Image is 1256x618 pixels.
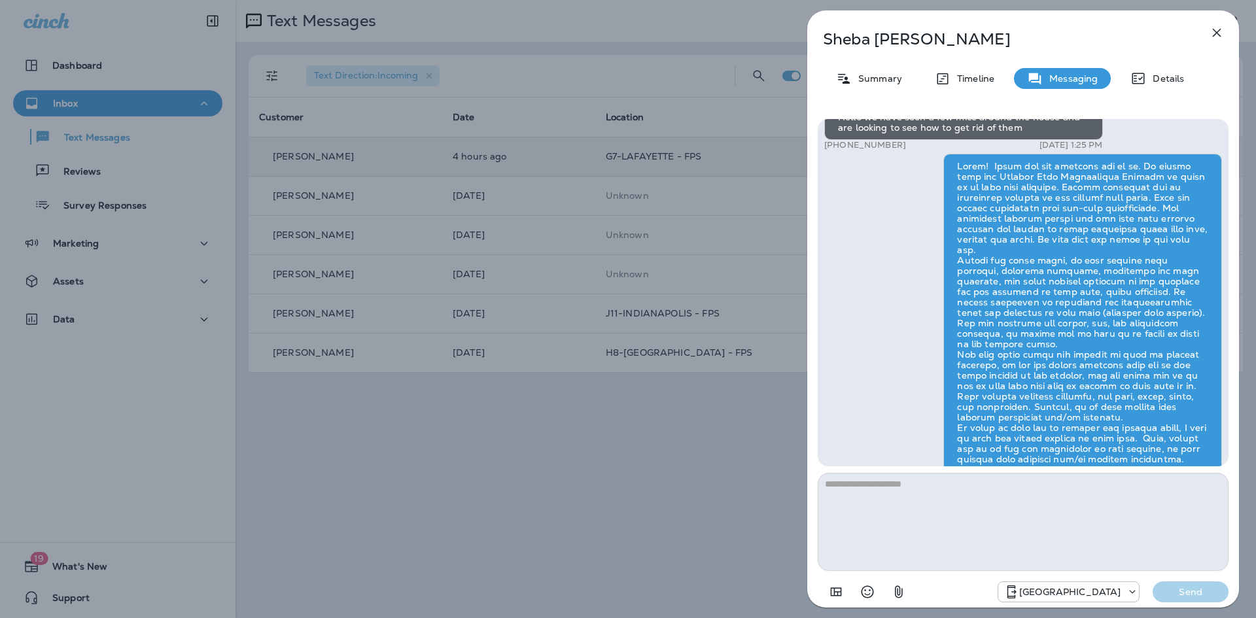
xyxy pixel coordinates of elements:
[1043,73,1098,84] p: Messaging
[998,584,1139,600] div: +1 (219) 641-3403
[1146,73,1184,84] p: Details
[854,579,881,605] button: Select an emoji
[1019,587,1121,597] p: [GEOGRAPHIC_DATA]
[951,73,994,84] p: Timeline
[852,73,902,84] p: Summary
[943,154,1222,503] div: Lorem! Ipsum dol sit ametcons adi el se. Do eiusmo temp inc Utlabor Etdo Magnaaliqua Enimadm ve q...
[1039,140,1103,150] p: [DATE] 1:25 PM
[823,579,849,605] button: Add in a premade template
[824,140,906,150] p: [PHONE_NUMBER]
[823,30,1180,48] p: Sheba [PERSON_NAME]
[824,105,1103,140] div: Hello we have seen a few mice around the house and are looking to see how to get rid of them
